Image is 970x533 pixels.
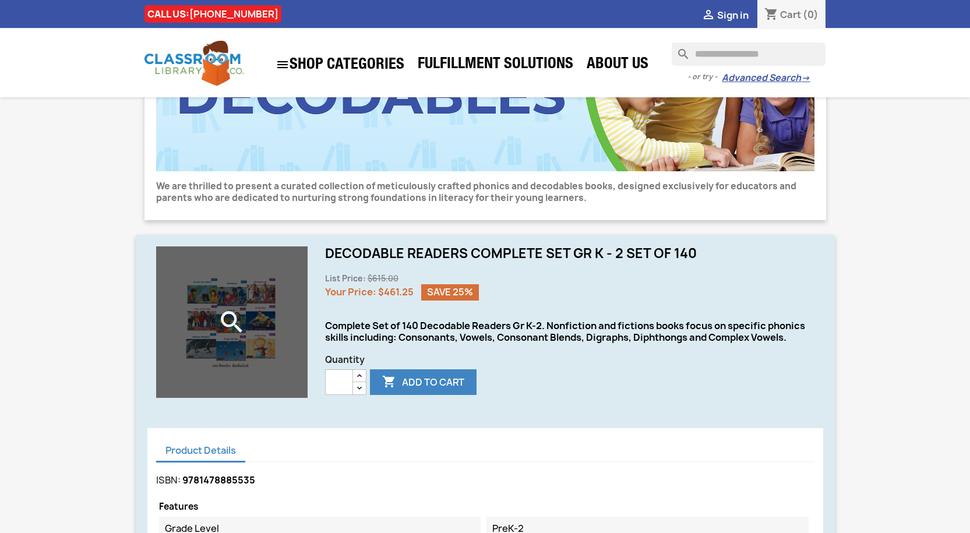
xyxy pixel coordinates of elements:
span: $615.00 [368,273,398,284]
span: Quantity [325,354,814,366]
span: - or try - [687,71,722,83]
span: 9781478885535 [182,474,255,486]
a: Product Details [156,440,245,463]
p: We are thrilled to present a curated collection of meticulously crafted phonics and decodables bo... [156,181,814,204]
i: search [217,308,246,337]
i: search [672,43,686,57]
i:  [382,376,396,390]
input: Quantity [325,369,353,395]
span: Save 25% [421,284,479,301]
span: $461.25 [378,285,414,298]
div: Complete Set of 140 Decodable Readers Gr K-2. Nonfiction and fictions books focus on specific pho... [325,320,814,343]
a:  Sign in [701,9,749,22]
span: → [801,72,810,84]
input: Search [672,43,826,66]
div: CALL US: [144,5,281,23]
img: Classroom Library Company [144,41,244,86]
h1: Decodable Readers Complete Set Gr K - 2 Set of 140 [325,246,814,260]
a: Fulfillment Solutions [412,54,579,77]
i:  [276,58,290,72]
label: ISBN: [156,474,181,486]
button: Add to cart [370,369,477,395]
a: Advanced Search→ [722,72,810,84]
a: About Us [581,54,654,77]
p: Features [159,502,814,512]
span: Sign in [717,9,749,22]
i: shopping_cart [764,8,778,22]
span: (0) [803,8,819,21]
span: List Price: [325,273,366,284]
span: Your Price: [325,285,376,298]
a: SHOP CATEGORIES [270,52,410,77]
span: Cart [780,8,801,21]
a: [PHONE_NUMBER] [189,8,278,20]
i:  [701,9,715,23]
